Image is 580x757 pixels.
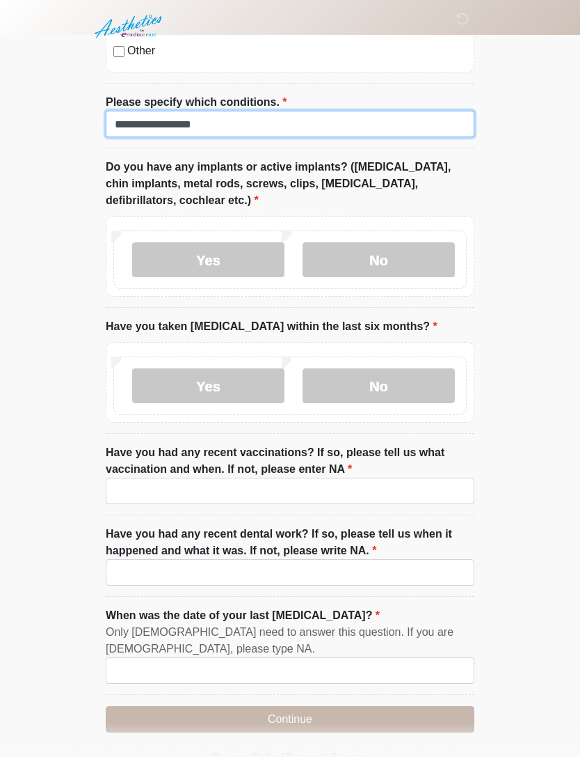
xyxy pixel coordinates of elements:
[106,624,474,657] div: Only [DEMOGRAPHIC_DATA] need to answer this question. If you are [DEMOGRAPHIC_DATA], please type NA.
[132,368,284,403] label: Yes
[106,444,474,478] label: Have you had any recent vaccinations? If so, please tell us what vaccination and when. If not, pl...
[303,242,455,277] label: No
[92,10,168,42] img: Aesthetics by Emediate Cure Logo
[106,94,287,111] label: Please specify which conditions.
[303,368,455,403] label: No
[106,318,437,335] label: Have you taken [MEDICAL_DATA] within the last six months?
[132,242,284,277] label: Yes
[106,159,474,209] label: Do you have any implants or active implants? ([MEDICAL_DATA], chin implants, metal rods, screws, ...
[106,526,474,559] label: Have you had any recent dental work? If so, please tell us when it happened and what it was. If n...
[106,607,380,624] label: When was the date of your last [MEDICAL_DATA]?
[106,706,474,733] button: Continue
